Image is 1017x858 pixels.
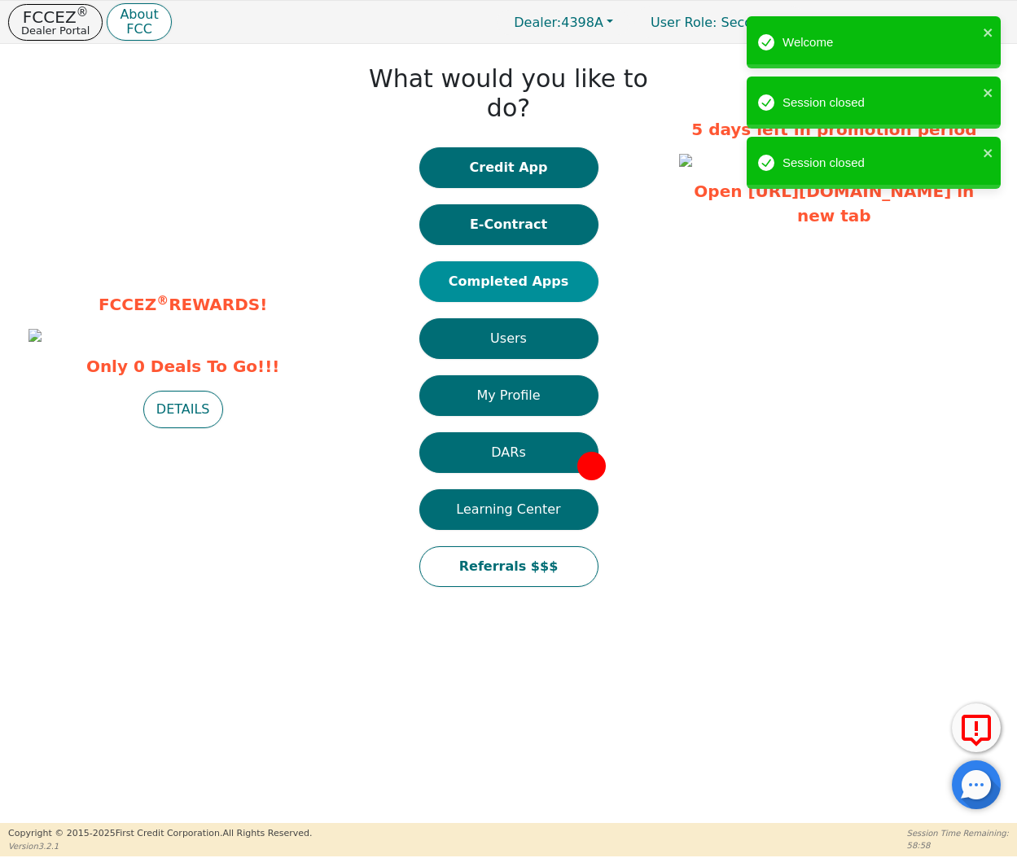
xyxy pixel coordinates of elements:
[346,64,672,123] h1: What would you like to do?
[634,7,806,38] p: Secondary
[634,7,806,38] a: User Role: Secondary
[143,391,223,428] button: DETAILS
[694,182,974,225] a: Open [URL][DOMAIN_NAME] in new tab
[8,840,312,852] p: Version 3.2.1
[419,546,598,587] button: Referrals $$$
[907,827,1009,839] p: Session Time Remaining:
[120,23,158,36] p: FCC
[907,839,1009,851] p: 58:58
[679,117,989,142] p: 5 days left in promotion period
[514,15,603,30] span: 4398A
[419,489,598,530] button: Learning Center
[983,23,994,42] button: close
[983,83,994,102] button: close
[419,147,598,188] button: Credit App
[514,15,561,30] span: Dealer:
[419,432,598,473] button: DARs
[983,143,994,162] button: close
[28,292,338,317] p: FCCEZ REWARDS!
[497,10,630,35] button: Dealer:4398A
[8,4,103,41] button: FCCEZ®Dealer Portal
[419,261,598,302] button: Completed Apps
[21,9,90,25] p: FCCEZ
[782,33,978,52] div: Welcome
[952,703,1001,752] button: Report Error to FCC
[222,828,312,838] span: All Rights Reserved.
[28,354,338,379] span: Only 0 Deals To Go!!!
[28,329,42,342] img: b67efdf6-0cec-41da-8703-105e9a3ef829
[77,5,89,20] sup: ®
[419,204,598,245] button: E-Contract
[810,10,1009,35] button: 4398A:[PERSON_NAME]
[782,94,978,112] div: Session closed
[21,25,90,36] p: Dealer Portal
[156,293,169,308] sup: ®
[651,15,717,30] span: User Role :
[679,154,692,167] img: f6bcbb89-820b-409b-b25c-c81cb6eaa267
[107,3,171,42] button: AboutFCC
[120,8,158,21] p: About
[419,375,598,416] button: My Profile
[8,827,312,841] p: Copyright © 2015- 2025 First Credit Corporation.
[419,318,598,359] button: Users
[782,154,978,173] div: Session closed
